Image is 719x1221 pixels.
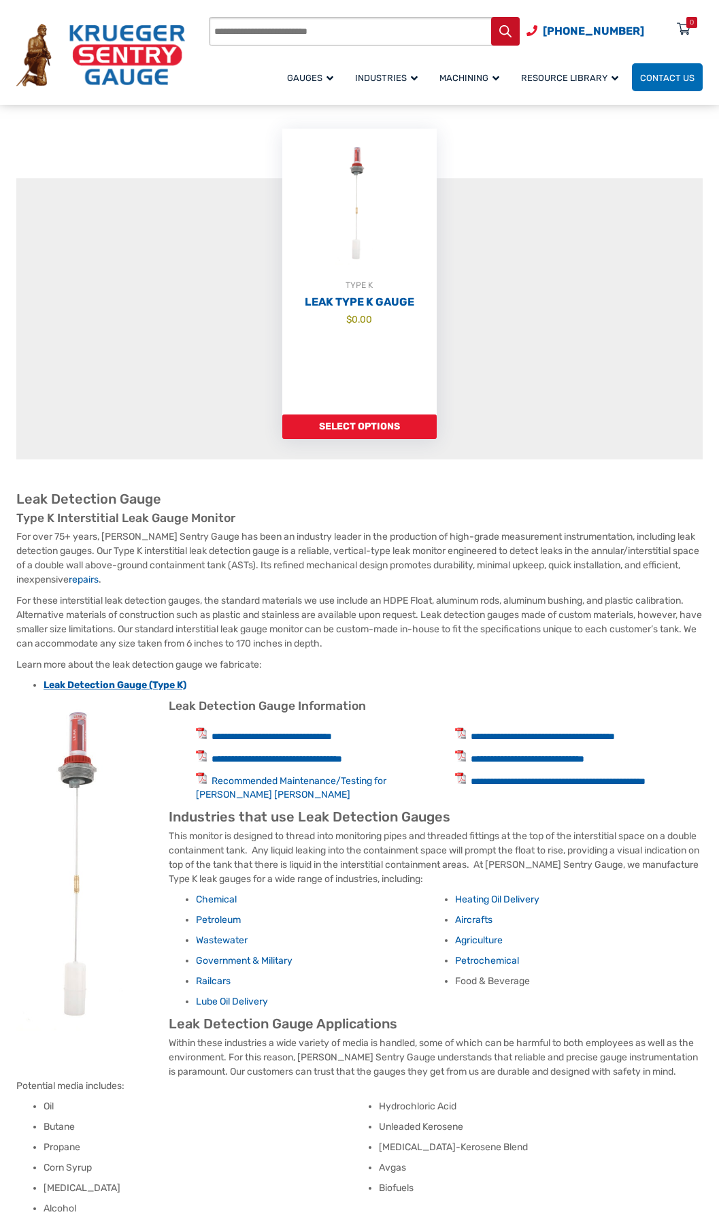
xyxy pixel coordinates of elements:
[44,679,186,691] a: Leak Detection Gauge (Type K)
[44,1100,368,1113] li: Oil
[455,894,539,905] a: Heating Oil Delivery
[379,1182,703,1195] li: Biofuels
[16,24,185,86] img: Krueger Sentry Gauge
[346,314,352,325] span: $
[513,61,632,93] a: Resource Library
[16,699,152,1031] img: leak detection gauge
[16,829,703,886] p: This monitor is designed to thread into monitoring pipes and threaded fittings at the top of the ...
[379,1100,703,1113] li: Hydrochloric Acid
[439,73,499,83] span: Machining
[16,1015,703,1032] h2: Leak Detection Gauge Applications
[355,73,418,83] span: Industries
[455,914,492,926] a: Aircrafts
[16,699,703,714] h3: Leak Detection Gauge Information
[690,17,694,28] div: 0
[16,809,703,826] h2: Industries that use Leak Detection Gauges
[16,491,703,508] h2: Leak Detection Gauge
[455,975,703,988] li: Food & Beverage
[44,1141,368,1154] li: Propane
[44,1202,368,1216] li: Alcohol
[431,61,513,93] a: Machining
[16,593,703,651] p: For these interstitial leak detection gauges, the standard materials we use include an HDPE Float...
[196,955,292,966] a: Government & Military
[526,22,644,39] a: Phone Number (920) 434-8860
[282,414,437,439] a: Add to cart: “Leak Type K Gauge”
[16,511,703,526] h3: Type K Interstitial Leak Gauge Monitor
[196,934,248,946] a: Wastewater
[44,1161,368,1175] li: Corn Syrup
[196,975,231,987] a: Railcars
[543,25,644,37] span: [PHONE_NUMBER]
[455,934,503,946] a: Agriculture
[521,73,618,83] span: Resource Library
[196,996,268,1007] a: Lube Oil Delivery
[196,914,241,926] a: Petroleum
[379,1161,703,1175] li: Avgas
[279,61,347,93] a: Gauges
[16,1036,703,1093] p: Within these industries a wide variety of media is handled, some of which can be harmful to both ...
[282,129,437,278] img: Leak Detection Gauge
[69,574,99,585] a: repairs
[455,955,519,966] a: Petrochemical
[282,129,437,414] a: TYPE KLeak Type K Gauge $0.00
[196,894,237,905] a: Chemical
[282,278,437,292] div: TYPE K
[379,1141,703,1154] li: [MEDICAL_DATA]-Kerosene Blend
[346,314,372,325] bdi: 0.00
[16,530,703,587] p: For over 75+ years, [PERSON_NAME] Sentry Gauge has been an industry leader in the production of h...
[44,1120,368,1134] li: Butane
[640,73,695,83] span: Contact Us
[287,73,333,83] span: Gauges
[196,775,388,800] a: Recommended Maintenance/Testing for [PERSON_NAME] [PERSON_NAME]
[16,657,703,672] p: Learn more about the leak detection gauge we fabricate:
[44,1182,368,1195] li: [MEDICAL_DATA]
[632,63,703,91] a: Contact Us
[282,295,437,309] h2: Leak Type K Gauge
[347,61,431,93] a: Industries
[379,1120,703,1134] li: Unleaded Kerosene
